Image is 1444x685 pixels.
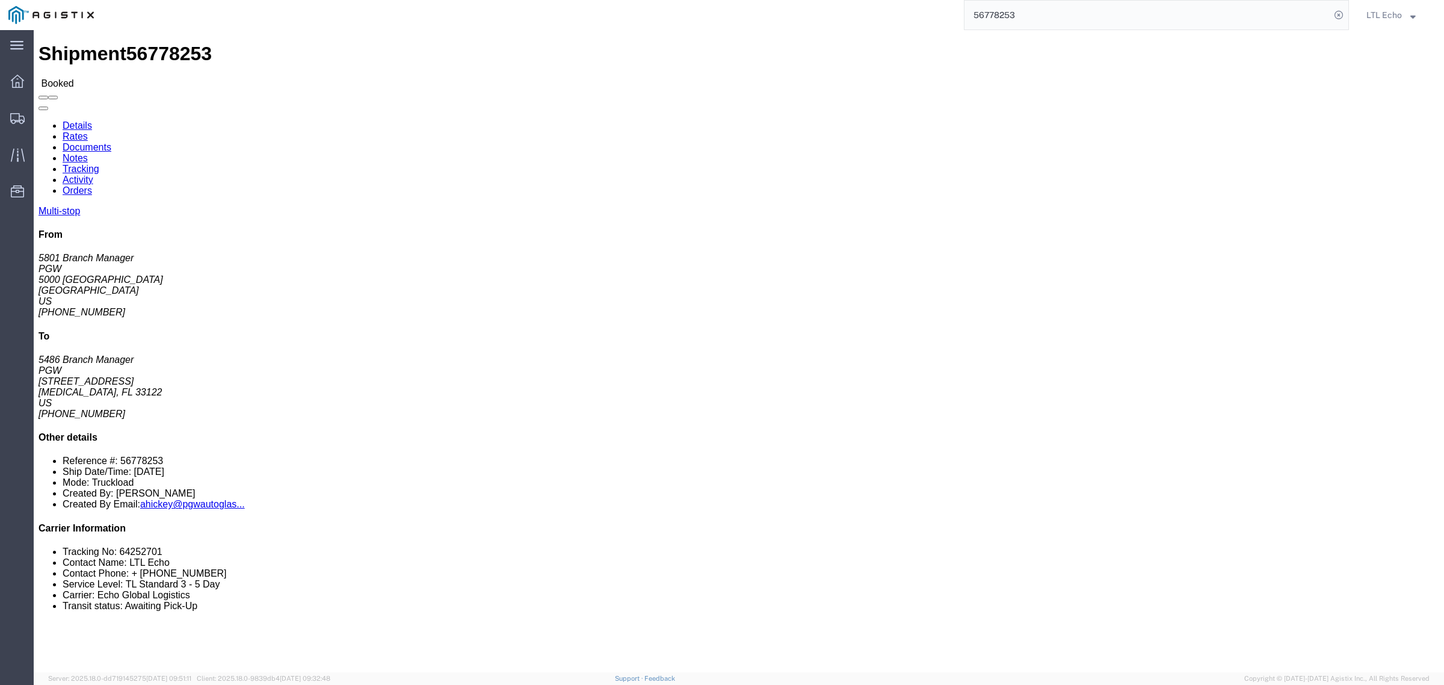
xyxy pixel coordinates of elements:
[280,675,330,682] span: [DATE] 09:32:48
[34,30,1444,672] iframe: FS Legacy Container
[615,675,645,682] a: Support
[644,675,675,682] a: Feedback
[1244,674,1430,684] span: Copyright © [DATE]-[DATE] Agistix Inc., All Rights Reserved
[48,675,191,682] span: Server: 2025.18.0-dd719145275
[197,675,330,682] span: Client: 2025.18.0-9839db4
[1366,8,1427,22] button: LTL Echo
[146,675,191,682] span: [DATE] 09:51:11
[1366,8,1402,22] span: LTL Echo
[964,1,1330,29] input: Search for shipment number, reference number
[8,6,94,24] img: logo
